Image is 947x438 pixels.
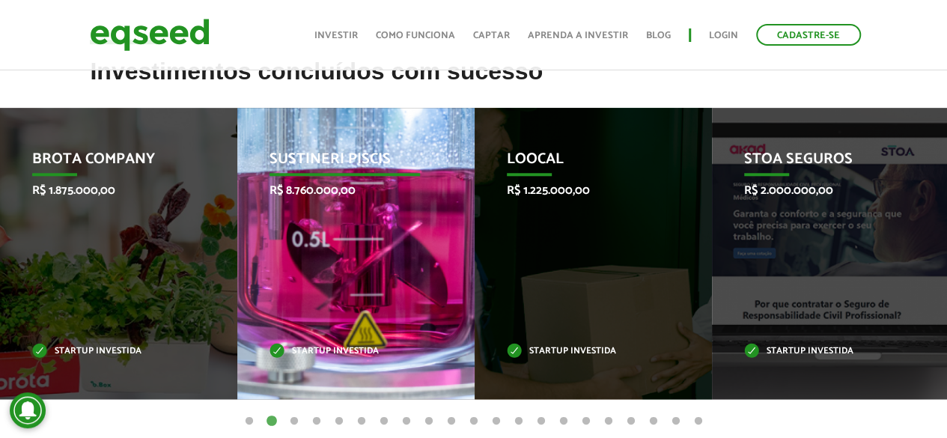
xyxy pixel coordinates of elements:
[90,15,210,55] img: EqSeed
[669,414,683,429] button: 20 of 21
[332,414,347,429] button: 5 of 21
[314,31,358,40] a: Investir
[709,31,738,40] a: Login
[32,150,183,176] p: Brota Company
[756,24,861,46] a: Cadastre-se
[270,150,420,176] p: Sustineri Piscis
[270,183,420,198] p: R$ 8.760.000,00
[556,414,571,429] button: 15 of 21
[444,414,459,429] button: 10 of 21
[377,414,392,429] button: 7 of 21
[624,414,639,429] button: 18 of 21
[354,414,369,429] button: 6 of 21
[646,31,671,40] a: Blog
[32,347,183,356] p: Startup investida
[264,414,279,429] button: 2 of 21
[32,183,183,198] p: R$ 1.875.000,00
[376,31,455,40] a: Como funciona
[287,414,302,429] button: 3 of 21
[399,414,414,429] button: 8 of 21
[489,414,504,429] button: 12 of 21
[744,183,895,198] p: R$ 2.000.000,00
[242,414,257,429] button: 1 of 21
[528,31,628,40] a: Aprenda a investir
[507,183,657,198] p: R$ 1.225.000,00
[744,150,895,176] p: STOA Seguros
[421,414,436,429] button: 9 of 21
[507,150,657,176] p: Loocal
[309,414,324,429] button: 4 of 21
[507,347,657,356] p: Startup investida
[534,414,549,429] button: 14 of 21
[466,414,481,429] button: 11 of 21
[90,58,856,107] h2: Investimentos concluídos com sucesso
[601,414,616,429] button: 17 of 21
[646,414,661,429] button: 19 of 21
[579,414,594,429] button: 16 of 21
[473,31,510,40] a: Captar
[270,347,420,356] p: Startup investida
[744,347,895,356] p: Startup investida
[691,414,706,429] button: 21 of 21
[511,414,526,429] button: 13 of 21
